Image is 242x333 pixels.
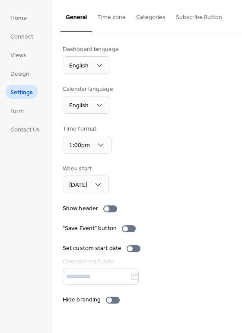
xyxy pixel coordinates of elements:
[63,45,119,54] div: Dashboard language
[5,10,32,25] a: Home
[63,224,117,233] div: "Save Event" button
[10,125,40,134] span: Contact Us
[5,48,32,62] a: Views
[63,85,113,94] div: Calendar language
[69,179,87,191] span: [DATE]
[10,32,33,42] span: Connect
[63,295,101,304] div: Hide branding
[10,88,33,97] span: Settings
[63,244,121,253] div: Set custom start date
[5,29,38,43] a: Connect
[63,257,229,266] div: Calendar start date
[5,103,29,118] a: Form
[63,164,107,173] div: Week start
[5,66,35,80] a: Design
[5,85,38,99] a: Settings
[5,122,45,136] a: Contact Us
[69,140,90,151] span: 1:00pm
[69,60,89,72] span: English
[10,70,29,79] span: Design
[63,204,98,213] div: Show header
[10,107,24,116] span: Form
[10,14,27,23] span: Home
[10,51,26,60] span: Views
[69,100,89,112] span: English
[63,125,110,134] div: Time format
